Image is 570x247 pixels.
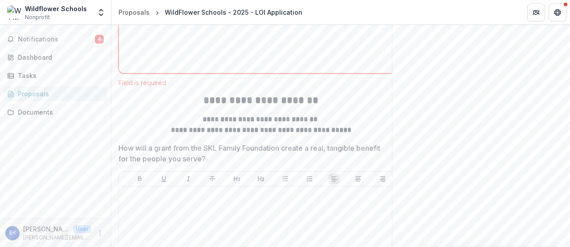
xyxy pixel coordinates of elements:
button: Italicize [183,173,194,184]
div: Wildflower Schools [25,4,87,13]
a: Dashboard [4,50,107,65]
p: [PERSON_NAME] <[PERSON_NAME][EMAIL_ADDRESS][PERSON_NAME][DOMAIN_NAME]> [23,224,69,234]
a: Documents [4,105,107,119]
a: Proposals [115,6,153,19]
div: Documents [18,107,100,117]
span: Notifications [18,36,95,43]
button: Open entity switcher [95,4,107,21]
button: Get Help [549,4,566,21]
div: WildFlower Schools - 2025 - LOI Application [165,8,302,17]
nav: breadcrumb [115,6,306,19]
button: Align Left [329,173,339,184]
img: Wildflower Schools [7,5,21,20]
button: More [95,228,106,239]
button: Bullet List [280,173,291,184]
button: Align Right [377,173,388,184]
button: Ordered List [304,173,315,184]
button: Partners [527,4,545,21]
div: Dashboard [18,53,100,62]
span: Nonprofit [25,13,50,21]
button: Align Center [353,173,363,184]
div: Proposals [18,89,100,99]
button: Underline [159,173,169,184]
button: Bold [134,173,145,184]
button: Heading 2 [256,173,266,184]
a: Proposals [4,86,107,101]
div: Tasks [18,71,100,80]
div: Proposals [118,8,150,17]
a: Tasks [4,68,107,83]
div: Field is required [118,79,403,86]
p: User [73,225,91,233]
button: Strike [207,173,218,184]
button: Heading 1 [232,173,242,184]
button: Notifications4 [4,32,107,46]
span: 4 [95,35,104,44]
div: Erica <erica.cantoni@wildflowerschools.org> [9,230,16,236]
p: How will a grant from the SKL Family Foundation create a real, tangible benefit for the people yo... [118,143,391,164]
p: [PERSON_NAME][EMAIL_ADDRESS][PERSON_NAME][DOMAIN_NAME] [23,234,91,242]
